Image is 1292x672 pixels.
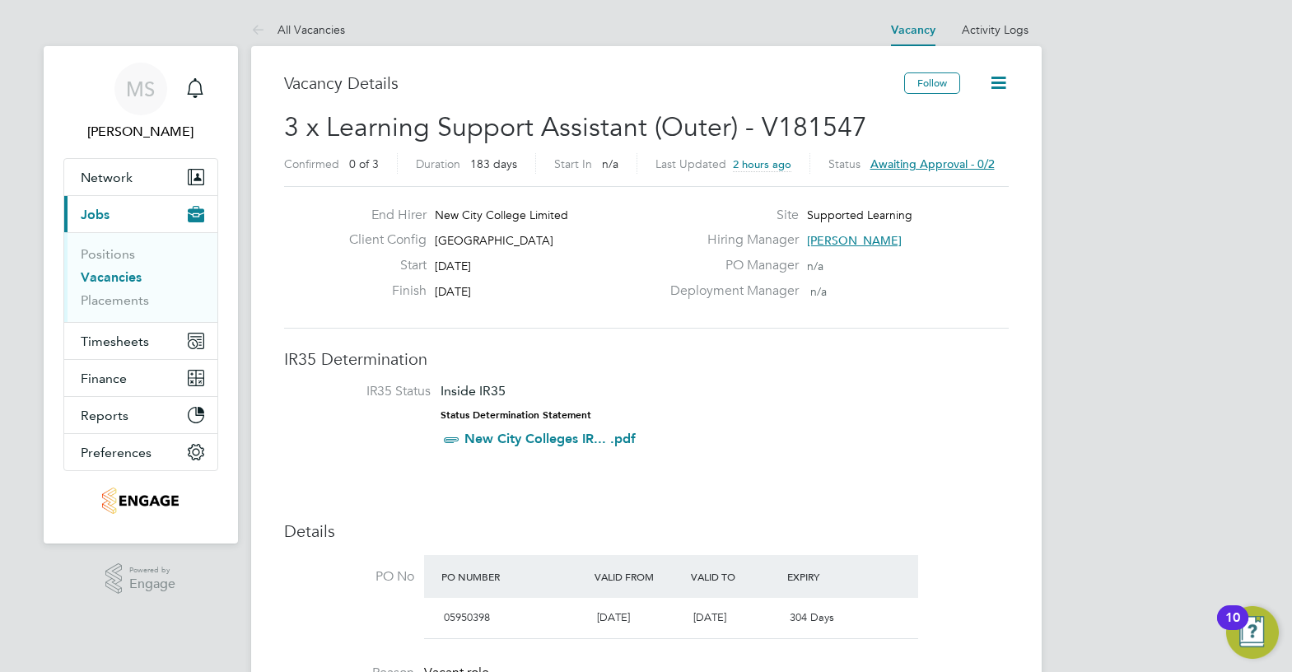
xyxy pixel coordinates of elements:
span: Powered by [129,563,175,577]
span: Preferences [81,445,152,460]
button: Network [64,159,217,195]
span: Monty Symons [63,122,218,142]
span: Engage [129,577,175,591]
span: [GEOGRAPHIC_DATA] [435,233,553,248]
label: Confirmed [284,156,339,171]
a: MS[PERSON_NAME] [63,63,218,142]
a: Powered byEngage [105,563,175,595]
label: PO No [284,568,414,586]
span: n/a [602,156,618,171]
div: Expiry [783,562,879,591]
span: Network [81,170,133,185]
span: [DATE] [435,259,471,273]
button: Follow [904,72,960,94]
a: Activity Logs [962,22,1028,37]
span: 2 hours ago [733,157,791,171]
span: [DATE] [693,610,726,624]
nav: Main navigation [44,46,238,544]
button: Preferences [64,434,217,470]
div: Valid From [590,562,687,591]
span: Jobs [81,207,110,222]
a: Vacancy [891,23,935,37]
a: New City Colleges IR... .pdf [464,431,636,446]
span: Awaiting approval - 0/2 [870,156,995,171]
label: Hiring Manager [660,231,799,249]
img: jambo-logo-retina.png [102,488,179,514]
button: Reports [64,397,217,433]
span: 0 of 3 [349,156,379,171]
h3: IR35 Determination [284,348,1009,370]
button: Timesheets [64,323,217,359]
a: Go to home page [63,488,218,514]
a: Positions [81,246,135,262]
label: Deployment Manager [660,282,799,300]
span: 183 days [470,156,517,171]
a: All Vacancies [251,22,345,37]
span: Finance [81,371,127,386]
label: End Hirer [336,207,427,224]
label: Finish [336,282,427,300]
span: [DATE] [597,610,630,624]
h3: Details [284,520,1009,542]
span: n/a [807,259,823,273]
span: Timesheets [81,334,149,349]
label: Site [660,207,799,224]
span: n/a [810,284,827,299]
span: [DATE] [435,284,471,299]
span: New City College Limited [435,208,568,222]
span: 3 x Learning Support Assistant (Outer) - V181547 [284,111,867,143]
label: Start In [554,156,592,171]
a: Vacancies [81,269,142,285]
label: Duration [416,156,460,171]
h3: Vacancy Details [284,72,904,94]
button: Finance [64,360,217,396]
label: Client Config [336,231,427,249]
div: Valid To [687,562,783,591]
strong: Status Determination Statement [441,409,591,421]
span: MS [126,78,155,100]
div: PO Number [437,562,591,591]
span: Reports [81,408,128,423]
span: [PERSON_NAME] [807,233,902,248]
div: Jobs [64,232,217,322]
a: Placements [81,292,149,308]
span: 304 Days [790,610,834,624]
span: Supported Learning [807,208,912,222]
div: 10 [1225,618,1240,639]
button: Jobs [64,196,217,232]
label: Last Updated [655,156,726,171]
label: Status [828,156,861,171]
label: PO Manager [660,257,799,274]
label: Start [336,257,427,274]
span: Inside IR35 [441,383,506,399]
span: 05950398 [444,610,490,624]
label: IR35 Status [301,383,431,400]
button: Open Resource Center, 10 new notifications [1226,606,1279,659]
